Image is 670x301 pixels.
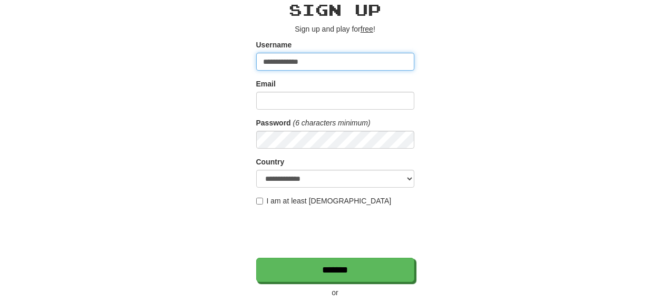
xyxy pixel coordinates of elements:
input: I am at least [DEMOGRAPHIC_DATA] [256,198,263,205]
iframe: reCAPTCHA [256,211,416,253]
label: Email [256,79,276,89]
label: I am at least [DEMOGRAPHIC_DATA] [256,196,392,206]
em: (6 characters minimum) [293,119,371,127]
h2: Sign up [256,1,414,18]
label: Username [256,40,292,50]
label: Country [256,157,285,167]
u: free [361,25,373,33]
p: Sign up and play for ! [256,24,414,34]
label: Password [256,118,291,128]
p: or [256,287,414,298]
